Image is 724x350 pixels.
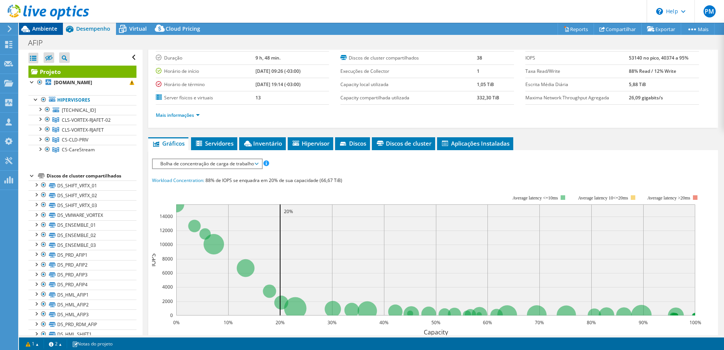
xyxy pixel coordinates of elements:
b: [DATE] 09:26 (-03:00) [255,68,301,74]
a: DS_HML_AFIP2 [28,300,136,309]
text: 10000 [160,241,173,248]
span: [TECHNICAL_ID] [62,107,96,113]
a: DS_SHIFT_VRTX_02 [28,190,136,200]
text: 2000 [162,298,173,304]
a: DS_PRD_AFIP1 [28,250,136,260]
text: Capacity [423,328,448,336]
a: CS-CLD-PRIV [28,135,136,145]
a: DS_SHIFT_VRTX_03 [28,200,136,210]
a: Notas do projeto [67,339,118,348]
a: DS_HML_AFIP3 [28,309,136,319]
a: DS_PRD_AFIP4 [28,280,136,290]
a: Projeto [28,66,136,78]
span: Gráficos [152,140,185,147]
a: DS_PRD_AFIP2 [28,260,136,270]
a: DS_HML_AFIP1 [28,290,136,300]
a: DS_ENSEMBLE_01 [28,220,136,230]
b: 53140 no pico, 40374 a 95% [629,55,688,61]
div: Discos de cluster compartilhados [47,171,136,180]
label: Server físicos e virtuais [156,94,255,102]
text: 80% [587,319,596,326]
span: CLS-VORTEX-RJAFET [62,127,104,133]
text: 30% [328,319,337,326]
span: Discos [339,140,366,147]
a: DS_SHIFT_VRTX_01 [28,180,136,190]
span: Hipervisor [291,140,329,147]
a: DS_ENSEMBLE_02 [28,230,136,240]
b: 332,30 TiB [477,94,499,101]
b: 38 [477,55,482,61]
span: Aplicações Instaladas [441,140,509,147]
label: Horário de término [156,81,255,88]
b: [DOMAIN_NAME] [54,79,92,86]
text: 70% [535,319,544,326]
text: 10% [224,319,233,326]
a: Reports [558,23,594,35]
label: Execuções de Collector [340,67,477,75]
text: 6000 [162,270,173,276]
svg: \n [656,8,663,15]
text: 4000 [162,284,173,290]
a: CS-CareStream [28,145,136,155]
b: 13 [255,94,261,101]
b: 26,09 gigabits/s [629,94,663,101]
span: 88% de IOPS se enquadra em 20% de sua capacidade (66,67 TiB) [205,177,342,184]
span: Discos de cluster [376,140,431,147]
text: Average latency >20ms [647,195,690,201]
text: 20% [276,319,285,326]
tspan: Average latency 10<=20ms [578,195,628,201]
a: Compartilhar [594,23,642,35]
span: CLS-VORTEX-RJAFET-02 [62,117,111,123]
b: 5,88 TiB [629,81,646,88]
a: CLS-VORTEX-RJAFET [28,125,136,135]
b: [DATE] 19:14 (-03:00) [255,81,301,88]
a: Exportar [641,23,681,35]
span: Ambiente [32,25,57,32]
span: CS-CareStream [62,146,95,153]
span: Servidores [195,140,233,147]
label: Duração [156,54,255,62]
tspan: Average latency <=10ms [512,195,558,201]
text: 100% [689,319,701,326]
text: 0% [173,319,179,326]
text: 60% [483,319,492,326]
a: 2 [44,339,67,348]
text: 0 [170,312,173,319]
b: 1,05 TiB [477,81,494,88]
text: 20% [284,208,293,215]
a: CLS-VORTEX-RJAFET-02 [28,115,136,125]
label: IOPS [525,54,629,62]
text: 8000 [162,256,173,262]
a: Mais [681,23,715,35]
a: DS_ENSEMBLE_03 [28,240,136,250]
a: 1 [20,339,44,348]
label: Horário de início [156,67,255,75]
text: 50% [431,319,440,326]
text: 40% [379,319,389,326]
label: Capacity local utilizada [340,81,477,88]
label: Taxa Read/Write [525,67,629,75]
a: DS_PRD_AFIP3 [28,270,136,280]
a: DS_VMWARE_VORTEX [28,210,136,220]
text: 14000 [160,213,173,220]
text: 90% [639,319,648,326]
h1: AFIP [25,39,55,47]
a: Mais informações [156,112,200,118]
text: IOPS [149,253,157,267]
span: Desempenho [76,25,110,32]
label: Discos de cluster compartilhados [340,54,477,62]
a: Hipervisores [28,95,136,105]
span: Inventário [243,140,282,147]
label: Maxima Network Throughput Agregada [525,94,629,102]
span: CS-CLD-PRIV [62,137,88,143]
b: 1 [477,68,480,74]
span: Workload Concentration: [152,177,204,184]
a: [DOMAIN_NAME] [28,78,136,88]
a: [TECHNICAL_ID] [28,105,136,115]
label: Capacity compartilhada utilizada [340,94,477,102]
a: DS_HML_SHIFT1 [28,330,136,339]
span: Bolha de concentração de carga de trabalho [157,159,258,168]
span: Cloud Pricing [166,25,200,32]
b: 9 h, 48 min. [255,55,281,61]
text: 12000 [160,227,173,234]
